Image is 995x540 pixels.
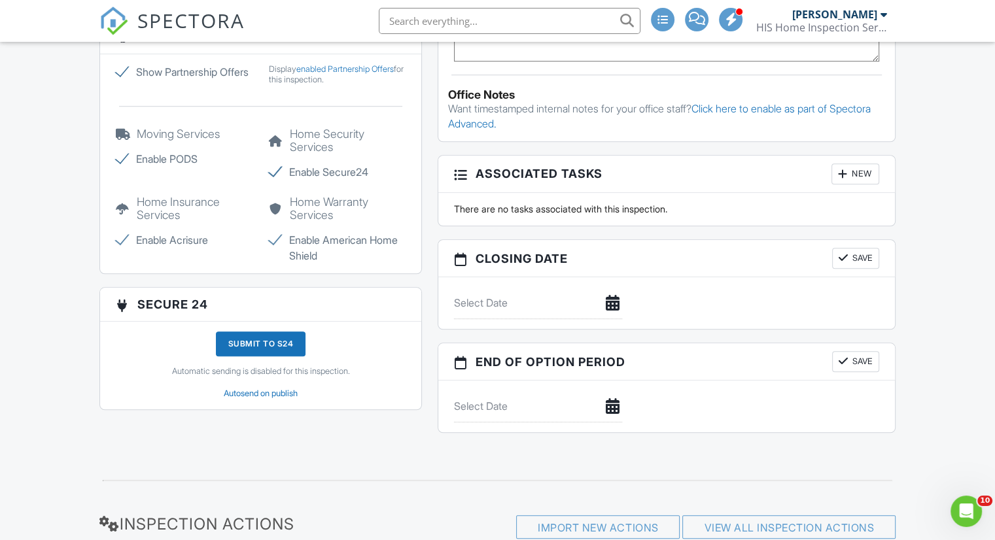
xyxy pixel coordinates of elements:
[269,164,406,180] label: Enable Secure24
[831,163,879,184] div: New
[448,88,885,101] div: Office Notes
[704,521,874,534] a: View All Inspection Actions
[446,203,887,216] div: There are no tasks associated with this inspection.
[99,515,355,533] h3: Inspection Actions
[296,64,394,74] a: enabled Partnership Offers
[100,288,421,322] h3: Secure 24
[977,496,992,506] span: 10
[454,287,622,319] input: Select Date
[99,7,128,35] img: The Best Home Inspection Software - Spectora
[116,232,253,248] label: Enable Acrisure
[269,127,406,154] h5: Home Security Services
[224,388,298,398] a: Autosend on publish
[476,353,625,371] span: End of Option Period
[516,515,680,539] div: Import New Actions
[116,64,253,80] label: Show Partnership Offers
[116,151,253,167] label: Enable PODS
[448,101,885,131] p: Want timestamped internal notes for your office staff?
[832,248,879,269] button: Save
[137,7,245,34] span: SPECTORA
[756,21,887,34] div: HIS Home Inspection Services
[216,331,306,366] a: Submit to S24
[116,195,253,222] h5: Home Insurance Services
[476,250,568,267] span: Closing date
[448,102,871,129] a: Click here to enable as part of Spectora Advanced.
[172,366,350,377] a: Automatic sending is disabled for this inspection.
[269,64,406,85] div: Display for this inspection.
[269,232,406,263] label: Enable American Home Shield
[216,331,306,356] div: Submit to S24
[116,127,253,141] h5: Moving Services
[454,390,622,422] input: Select Date
[951,496,982,527] iframe: Intercom live chat
[832,351,879,372] button: Save
[792,8,877,21] div: [PERSON_NAME]
[476,165,602,182] span: Associated Tasks
[99,18,245,45] a: SPECTORA
[269,195,406,222] h5: Home Warranty Services
[379,8,640,34] input: Search everything...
